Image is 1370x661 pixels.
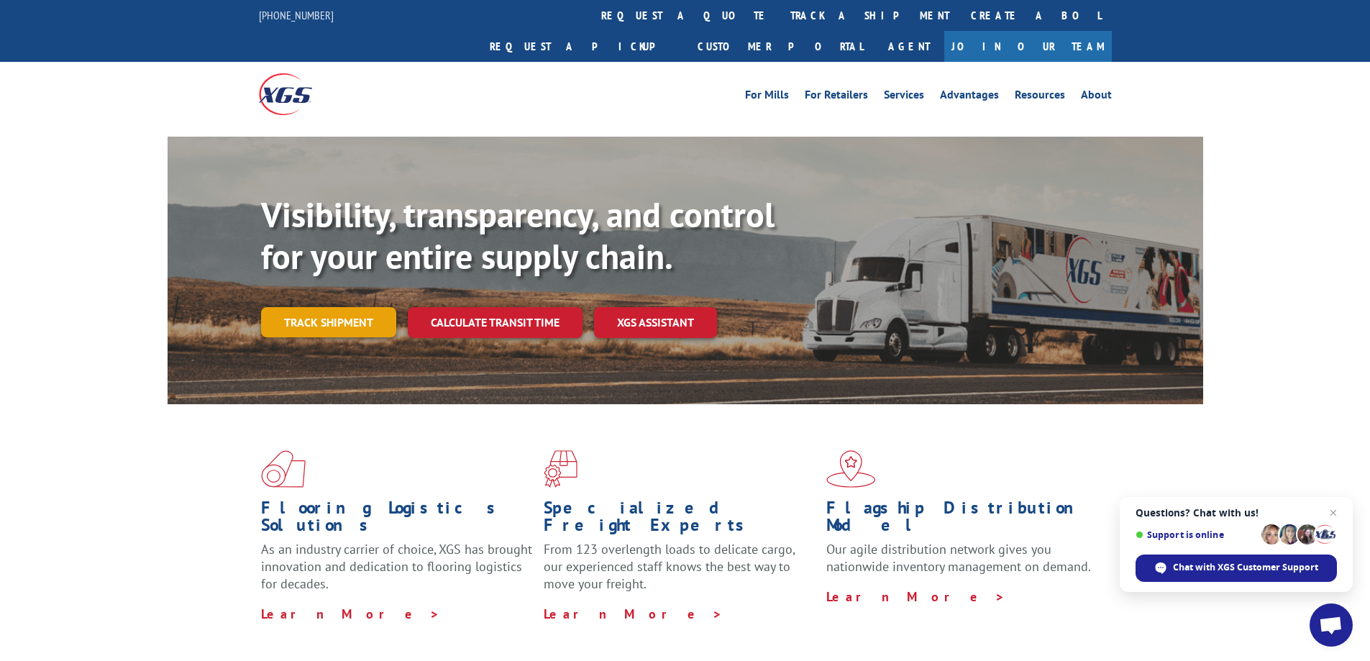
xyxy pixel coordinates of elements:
span: Support is online [1136,529,1256,540]
h1: Flooring Logistics Solutions [261,499,533,541]
a: Resources [1015,89,1065,105]
a: Join Our Team [944,31,1112,62]
a: Services [884,89,924,105]
a: Agent [874,31,944,62]
img: xgs-icon-total-supply-chain-intelligence-red [261,450,306,488]
div: Open chat [1310,603,1353,647]
a: Customer Portal [687,31,874,62]
a: Track shipment [261,307,396,337]
div: Chat with XGS Customer Support [1136,555,1337,582]
img: xgs-icon-focused-on-flooring-red [544,450,577,488]
a: For Mills [745,89,789,105]
b: Visibility, transparency, and control for your entire supply chain. [261,192,775,278]
a: Learn More > [826,588,1005,605]
a: About [1081,89,1112,105]
span: As an industry carrier of choice, XGS has brought innovation and dedication to flooring logistics... [261,541,532,592]
a: Learn More > [261,606,440,622]
p: From 123 overlength loads to delicate cargo, our experienced staff knows the best way to move you... [544,541,816,605]
a: [PHONE_NUMBER] [259,8,334,22]
a: Request a pickup [479,31,687,62]
h1: Flagship Distribution Model [826,499,1098,541]
h1: Specialized Freight Experts [544,499,816,541]
span: Close chat [1325,504,1342,521]
span: Chat with XGS Customer Support [1173,561,1318,574]
span: Our agile distribution network gives you nationwide inventory management on demand. [826,541,1091,575]
a: Learn More > [544,606,723,622]
a: For Retailers [805,89,868,105]
a: Calculate transit time [408,307,583,338]
span: Questions? Chat with us! [1136,507,1337,519]
a: Advantages [940,89,999,105]
img: xgs-icon-flagship-distribution-model-red [826,450,876,488]
a: XGS ASSISTANT [594,307,717,338]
